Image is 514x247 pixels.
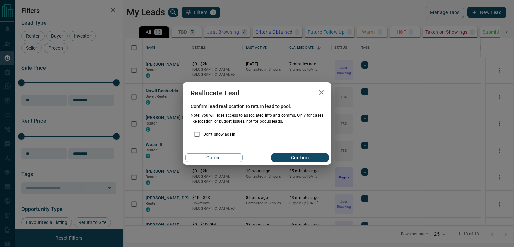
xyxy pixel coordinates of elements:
button: Cancel [185,153,243,162]
h2: Reallocate Lead [183,82,247,104]
p: Don't show again [203,131,235,137]
button: Confirm [271,153,329,162]
p: Note: you will lose access to associated info and comms. Only for cases like location or budget i... [191,112,323,125]
span: Confirm lead reallocation to return lead to pool. [191,104,323,109]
